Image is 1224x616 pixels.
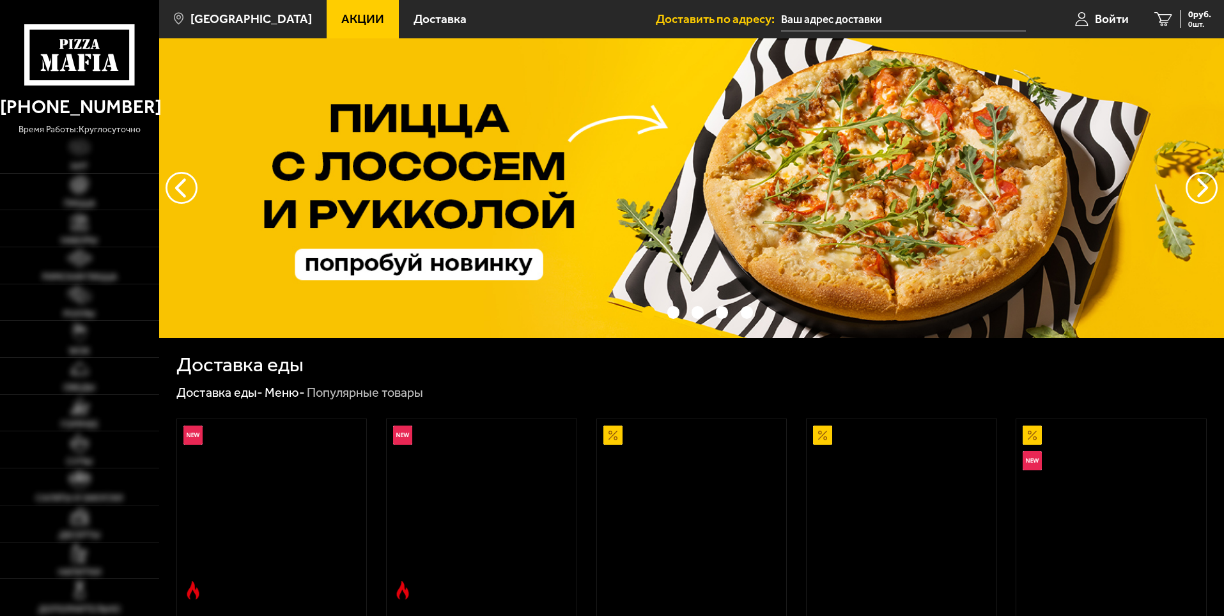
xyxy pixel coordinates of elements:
[692,306,704,318] button: точки переключения
[38,604,120,613] span: Дополнительно
[66,457,93,466] span: Супы
[1016,419,1206,606] a: АкционныйНовинкаВсё включено
[36,493,123,502] span: Салаты и закуски
[393,426,412,445] img: Новинка
[58,567,101,576] span: Напитки
[642,306,655,318] button: точки переключения
[70,162,88,171] span: Хит
[61,236,98,245] span: Наборы
[177,419,367,606] a: НовинкаОстрое блюдоРимская с креветками
[603,426,623,445] img: Акционный
[42,272,117,281] span: Римская пицца
[716,306,728,318] button: точки переключения
[656,13,781,25] span: Доставить по адресу:
[190,13,312,25] span: [GEOGRAPHIC_DATA]
[393,581,412,600] img: Острое блюдо
[176,385,263,400] a: Доставка еды-
[59,530,100,539] span: Десерты
[597,419,787,606] a: АкционныйАль-Шам 25 см (тонкое тесто)
[69,346,90,355] span: WOK
[183,581,203,600] img: Острое блюдо
[183,426,203,445] img: Новинка
[1023,426,1042,445] img: Акционный
[741,306,753,318] button: точки переключения
[387,419,577,606] a: НовинкаОстрое блюдоРимская с мясным ассорти
[667,306,679,318] button: точки переключения
[414,13,467,25] span: Доставка
[1095,13,1129,25] span: Войти
[1188,10,1211,19] span: 0 руб.
[1023,451,1042,470] img: Новинка
[176,355,304,375] h1: Доставка еды
[1186,172,1218,204] button: предыдущий
[813,426,832,445] img: Акционный
[166,172,198,204] button: следующий
[807,419,996,606] a: АкционныйПепперони 25 см (толстое с сыром)
[341,13,384,25] span: Акции
[63,383,95,392] span: Обеды
[61,420,98,429] span: Горячее
[63,309,95,318] span: Роллы
[265,385,305,400] a: Меню-
[1188,20,1211,28] span: 0 шт.
[307,385,423,401] div: Популярные товары
[781,8,1026,31] input: Ваш адрес доставки
[64,199,95,208] span: Пицца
